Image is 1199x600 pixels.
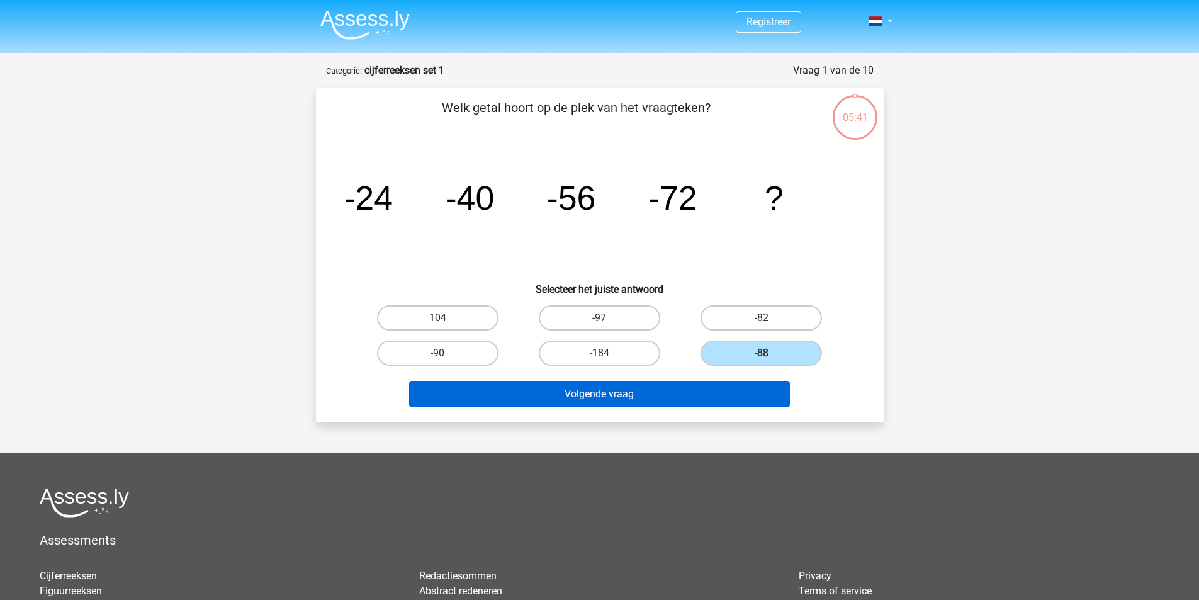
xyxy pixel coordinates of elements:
[364,64,444,76] strong: cijferreeksen set 1
[539,305,660,331] label: -97
[40,533,1159,548] h5: Assessments
[336,273,864,295] h6: Selecteer het juiste antwoord
[793,63,874,78] div: Vraag 1 van de 10
[344,179,393,217] tspan: -24
[377,305,498,331] label: 104
[701,341,822,366] label: -88
[765,179,784,217] tspan: ?
[746,16,791,28] a: Registreer
[326,66,362,76] small: Categorie:
[40,585,102,597] a: Figuurreeksen
[409,381,790,407] button: Volgende vraag
[377,341,498,366] label: -90
[320,10,410,40] img: Assessly
[40,570,97,582] a: Cijferreeksen
[336,98,816,136] p: Welk getal hoort op de plek van het vraagteken?
[799,585,872,597] a: Terms of service
[701,305,822,331] label: -82
[831,94,879,125] div: 05:41
[648,179,697,217] tspan: -72
[419,585,502,597] a: Abstract redeneren
[799,570,831,582] a: Privacy
[539,341,660,366] label: -184
[419,570,497,582] a: Redactiesommen
[445,179,494,217] tspan: -40
[40,488,129,518] img: Assessly logo
[546,179,595,217] tspan: -56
